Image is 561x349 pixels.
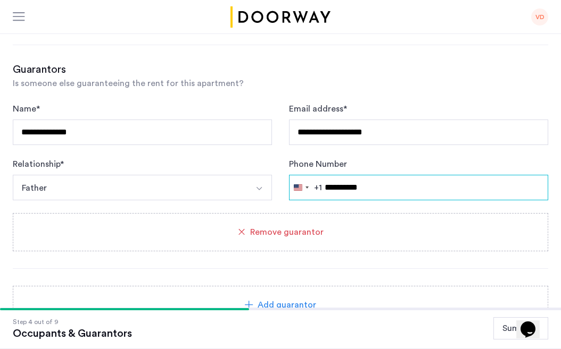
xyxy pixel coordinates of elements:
h3: Guarantors [13,62,548,77]
button: Selected country [290,175,322,200]
img: logo [228,6,333,28]
div: Step 4 out of 9 [13,317,132,327]
button: Summary [493,317,548,339]
span: Add guarantor [258,299,316,311]
iframe: chat widget [516,307,550,338]
button: Select option [13,175,247,200]
img: arrow [255,184,263,193]
button: Select option [246,175,272,200]
label: Relationship * [13,158,64,171]
span: Remove guarantor [250,226,324,239]
label: Phone Number [289,158,347,171]
a: Cazamio logo [228,6,333,28]
div: VD [531,8,548,25]
label: Name * [13,103,40,115]
label: Email address * [289,103,347,115]
div: Occupants & Guarantors [13,327,132,340]
span: Is someone else guaranteeing the rent for this apartment? [13,79,244,88]
div: +1 [314,181,322,194]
